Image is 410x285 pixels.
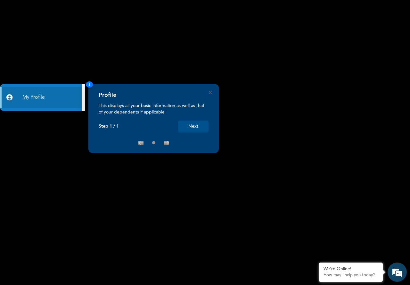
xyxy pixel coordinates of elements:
p: Step 1 / 1 [99,124,119,129]
div: We're Online! [324,266,378,272]
span: 1 [86,81,93,88]
p: How may I help you today? [324,273,378,278]
button: Next [178,121,209,132]
h4: Profile [99,92,116,99]
button: Close [209,91,212,94]
p: This displays all your basic information as well as that of your dependents if applicable [99,103,209,115]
